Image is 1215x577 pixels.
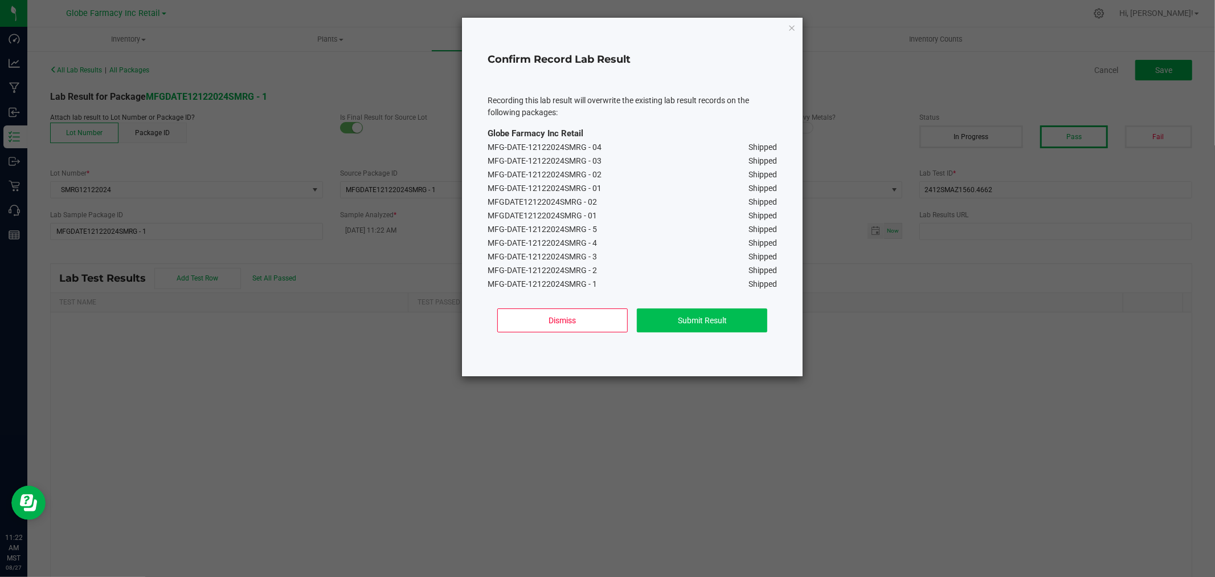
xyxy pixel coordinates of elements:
button: Dismiss [497,308,628,332]
span: MFG-DATE-12122024SMRG - 1 [488,278,597,290]
iframe: Resource center [11,486,46,520]
span: MFG-DATE-12122024SMRG - 03 [488,155,602,167]
span: MFG-DATE-12122024SMRG - 01 [488,182,602,194]
span: Shipped [748,251,777,263]
span: Shipped [748,278,777,290]
span: Shipped [748,210,777,222]
span: Shipped [748,237,777,249]
button: Submit Result [637,308,767,332]
h4: Confirm Record Lab Result [488,52,777,67]
span: MFGDATE12122024SMRG - 01 [488,210,597,222]
span: Shipped [748,196,777,208]
span: MFG-DATE-12122024SMRG - 2 [488,265,597,277]
span: Shipped [748,224,777,235]
span: Shipped [748,141,777,153]
span: MFG-DATE-12122024SMRG - 04 [488,141,602,153]
div: Recording this lab result will overwrite the existing lab result records on the following packages: [488,95,777,119]
span: MFG-DATE-12122024SMRG - 3 [488,251,597,263]
span: MFG-DATE-12122024SMRG - 4 [488,237,597,249]
span: MFGDATE12122024SMRG - 02 [488,196,597,208]
span: Shipped [748,182,777,194]
span: Shipped [748,265,777,277]
span: Shipped [748,155,777,167]
span: MFG-DATE-12122024SMRG - 5 [488,224,597,235]
span: Globe Farmacy Inc Retail [488,127,583,140]
button: Close [788,21,796,34]
span: Shipped [748,169,777,181]
span: MFG-DATE-12122024SMRG - 02 [488,169,602,181]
